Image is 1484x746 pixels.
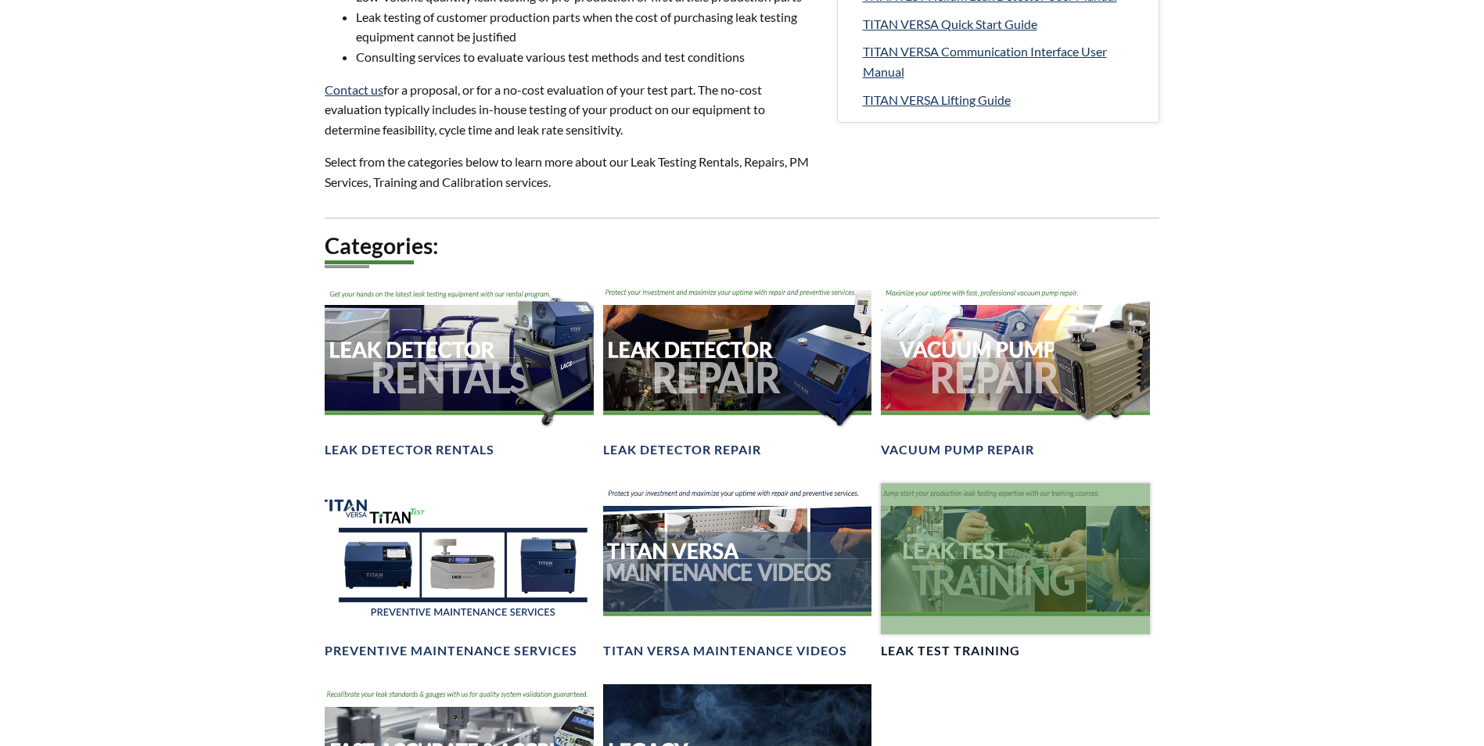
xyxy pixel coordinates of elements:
[881,442,1034,458] h4: Vacuum Pump Repair
[881,282,1149,458] a: Vacuum Pump Repair headerVacuum Pump Repair
[863,44,1107,79] span: TITAN VERSA Communication Interface User Manual
[325,483,593,659] a: TITAN VERSA, TITAN TEST Preventative Maintenance Services headerPreventive Maintenance Services
[603,483,871,659] a: TITAN VERSA Maintenance Videos BannerTITAN VERSA Maintenance Videos
[863,92,1011,107] span: TITAN VERSA Lifting Guide
[863,41,1146,81] a: TITAN VERSA Communication Interface User Manual
[325,231,1159,260] h2: Categories:
[863,16,1037,31] span: TITAN VERSA Quick Start Guide
[356,7,817,47] li: Leak testing of customer production parts when the cost of purchasing leak testing equipment cann...
[325,82,383,97] a: Contact us
[356,47,817,67] li: Consulting services to evaluate various test methods and test conditions
[603,282,871,458] a: Leak Detector Repair headerLeak Detector Repair
[325,282,593,458] a: Leak Detector Rentals headerLeak Detector Rentals
[325,152,817,192] p: Select from the categories below to learn more about our Leak Testing Rentals, Repairs, PM Servic...
[325,643,577,659] h4: Preventive Maintenance Services
[325,442,494,458] h4: Leak Detector Rentals
[863,14,1146,34] a: TITAN VERSA Quick Start Guide
[325,80,817,140] p: for a proposal, or for a no-cost evaluation of your test part. The no-cost evaluation typically i...
[603,442,761,458] h4: Leak Detector Repair
[881,643,1020,659] h4: Leak Test Training
[603,643,847,659] h4: TITAN VERSA Maintenance Videos
[881,483,1149,659] a: Leak Test Training headerLeak Test Training
[863,90,1146,110] a: TITAN VERSA Lifting Guide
